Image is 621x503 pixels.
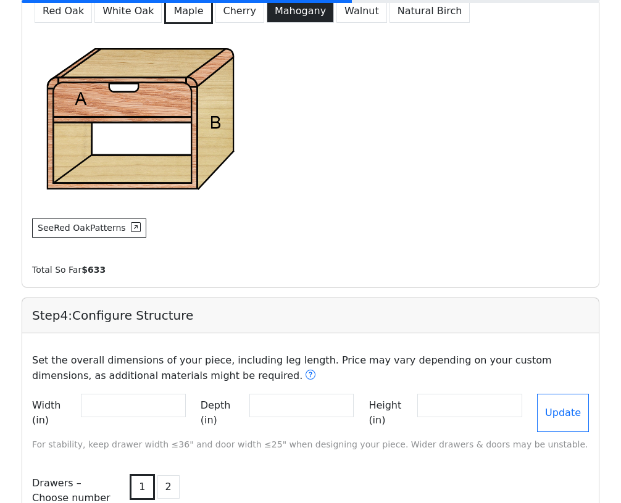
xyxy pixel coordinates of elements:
label: Width (in) [32,394,76,432]
button: SeeRed OakPatterns [32,218,146,238]
label: Depth (in) [201,394,244,432]
p: Set the overall dimensions of your piece, including leg length. Price may vary depending on your ... [25,353,596,384]
img: Structure example - Stretchers(A) [32,39,248,197]
label: Height (in) [369,394,412,432]
button: Does a smaller size cost less? [305,368,316,384]
small: Total So Far [32,265,106,275]
h5: Step 4 : Configure Structure [32,308,589,323]
button: Update [537,394,589,432]
b: $ 633 [81,265,106,275]
button: 2 [157,475,180,499]
small: For stability, keep drawer width ≤36" and door width ≤25" when designing your piece. Wider drawer... [32,439,588,449]
button: 1 [130,474,154,500]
